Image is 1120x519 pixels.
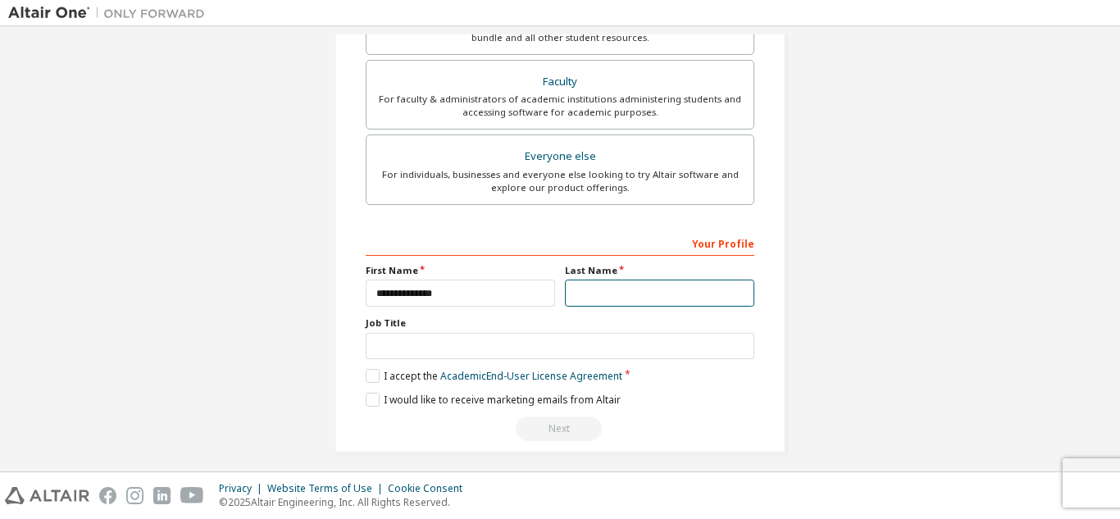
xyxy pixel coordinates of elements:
div: Privacy [219,482,267,495]
img: Altair One [8,5,213,21]
label: Last Name [565,264,754,277]
div: For individuals, businesses and everyone else looking to try Altair software and explore our prod... [376,168,744,194]
label: I would like to receive marketing emails from Altair [366,393,621,407]
img: altair_logo.svg [5,487,89,504]
div: Faculty [376,71,744,93]
div: Your Profile [366,230,754,256]
img: instagram.svg [126,487,143,504]
img: linkedin.svg [153,487,171,504]
label: First Name [366,264,555,277]
div: Website Terms of Use [267,482,388,495]
label: Job Title [366,316,754,330]
a: Academic End-User License Agreement [440,369,622,383]
div: Read and acccept EULA to continue [366,417,754,441]
img: facebook.svg [99,487,116,504]
label: I accept the [366,369,622,383]
div: Everyone else [376,145,744,168]
div: Cookie Consent [388,482,472,495]
div: For faculty & administrators of academic institutions administering students and accessing softwa... [376,93,744,119]
p: © 2025 Altair Engineering, Inc. All Rights Reserved. [219,495,472,509]
img: youtube.svg [180,487,204,504]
